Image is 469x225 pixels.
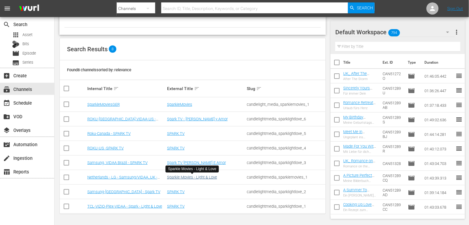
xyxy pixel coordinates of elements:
[109,45,116,53] span: 8
[380,98,406,112] td: CAN51289AB
[380,156,406,171] td: CAN51328
[247,117,325,121] div: candlelightmedia_sparklightlove_6
[456,116,463,123] span: reorder
[247,146,325,150] div: candlelightmedia_sparklightlove_4
[453,25,461,39] button: more_vert
[113,86,119,91] span: sort
[408,72,416,80] span: Episode
[408,116,416,123] span: Episode
[247,131,325,136] div: candlelightmedia_sparklightlove_5
[3,21,10,28] span: Search
[456,130,463,138] span: reorder
[167,190,185,194] a: SPARK TV
[408,102,416,109] span: Episode
[168,166,216,172] div: Sparkle Movies - Light & Love
[247,85,325,92] div: Slug
[15,2,44,16] img: ans4CAIJ8jUAAAAAAAAAAAAAAAAAAAAAAAAgQb4GAAAAAAAAAAAAAAAAAAAAAAAAJMjXAAAAAAAAAAAAAAAAAAAAAAAAgAT5G...
[423,69,456,83] td: 01:46:05.442
[87,85,165,92] div: Internal Title
[380,69,406,83] td: CAN51272O
[87,131,131,136] a: Roku-Canada - SPARK TV
[194,86,199,91] span: sort
[87,190,160,194] a: Samsung-[GEOGRAPHIC_DATA] - Spark TV
[379,54,405,71] th: Ext. ID
[423,112,456,127] td: 01:49:02.636
[12,59,19,66] span: Series
[343,208,378,212] div: Ein Rezept zum Verlieben
[247,175,325,180] div: candlelightmedia_sparklemovies_1
[456,174,463,181] span: reorder
[335,24,455,41] div: Default Workspace
[247,204,325,209] div: candlelightmedia_sparklightlove_1
[421,54,458,71] th: Duration
[343,150,378,154] div: Mit Liebe für dich gemacht
[343,129,371,139] a: Meet Me In [US_STATE] _DE
[456,160,463,167] span: reorder
[380,142,406,156] td: CAN51289R
[423,83,456,98] td: 01:36:26.447
[167,131,185,136] a: SPARK TV
[423,127,456,142] td: 01:44:14.281
[343,179,378,183] div: Meine Bilderbuch Hochzeit
[87,204,162,209] a: TCL-VIZIO-Plex-VIDAA - Spark - Light & Love
[343,159,376,168] a: UK_ Romance on The Ranch
[380,200,406,214] td: CAN51289CC
[343,100,376,109] a: Romance Retreat _DE
[408,189,416,196] span: Episode
[3,127,10,134] span: Overlays
[256,86,262,91] span: sort
[389,26,400,39] span: 794
[343,121,378,125] div: Meine Geburtstags Romanze
[3,141,10,148] span: Automation
[87,146,124,150] a: ROKU-US -SPARK TV
[67,68,131,72] span: Found 8 channels sorted by: relevance
[3,72,10,79] span: Create
[456,87,463,94] span: reorder
[423,98,456,112] td: 01:37:18.433
[408,160,416,167] span: Episode
[343,144,376,153] a: Made For You With Love _DE
[456,189,463,196] span: reorder
[167,146,185,150] a: SPARK TV
[423,156,456,171] td: 01:43:04.703
[343,86,373,95] a: Sincerely Yours Truly _DE
[4,5,11,12] span: menu
[343,71,370,80] a: UK_ After The Storm
[357,2,373,13] span: Search
[3,99,10,107] span: Schedule
[22,50,36,56] span: Episode
[405,54,421,71] th: Type
[167,117,228,121] a: Spark TV - [PERSON_NAME] y Amor
[167,160,226,165] a: Spark TV [PERSON_NAME] E Amor
[343,115,368,124] a: My Birthday Romance _DE
[12,50,19,57] span: Episode
[343,106,378,110] div: Urlaub fürs Herz
[3,168,10,176] span: Reports
[423,185,456,200] td: 01:39:14.184
[3,155,10,162] span: Ingestion
[408,87,416,94] span: Episode
[343,77,378,81] div: After The Storm
[447,6,463,11] a: Sign Out
[343,193,378,197] div: Ein [PERSON_NAME] für immer
[343,54,379,71] th: Title
[456,145,463,152] span: reorder
[3,86,10,93] span: Channels
[408,174,416,182] span: Episode
[67,45,108,53] span: Search Results
[343,202,374,211] a: Cooking Up Love _DE
[408,203,416,211] span: Episode
[456,101,463,109] span: reorder
[167,175,217,180] a: Sparkle Movies - Light & Love
[380,171,406,185] td: CAN51289CQ
[87,102,120,107] a: SparkleMoviesGER
[343,92,378,96] div: Für immer Dein
[343,188,370,197] a: A Summer To Remember _DE
[456,72,463,79] span: reorder
[87,160,148,165] a: Samsung, VIDAA Brazil - SPARK TV
[22,32,32,38] span: Asset
[247,160,325,165] div: candlelightmedia_sparklightlove_3
[343,135,378,139] div: Ungeplant ins [PERSON_NAME]
[408,131,416,138] span: Episode
[87,175,160,184] a: Netherlands - LG - Samsung/VIDAA_UK - Sparkle Movies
